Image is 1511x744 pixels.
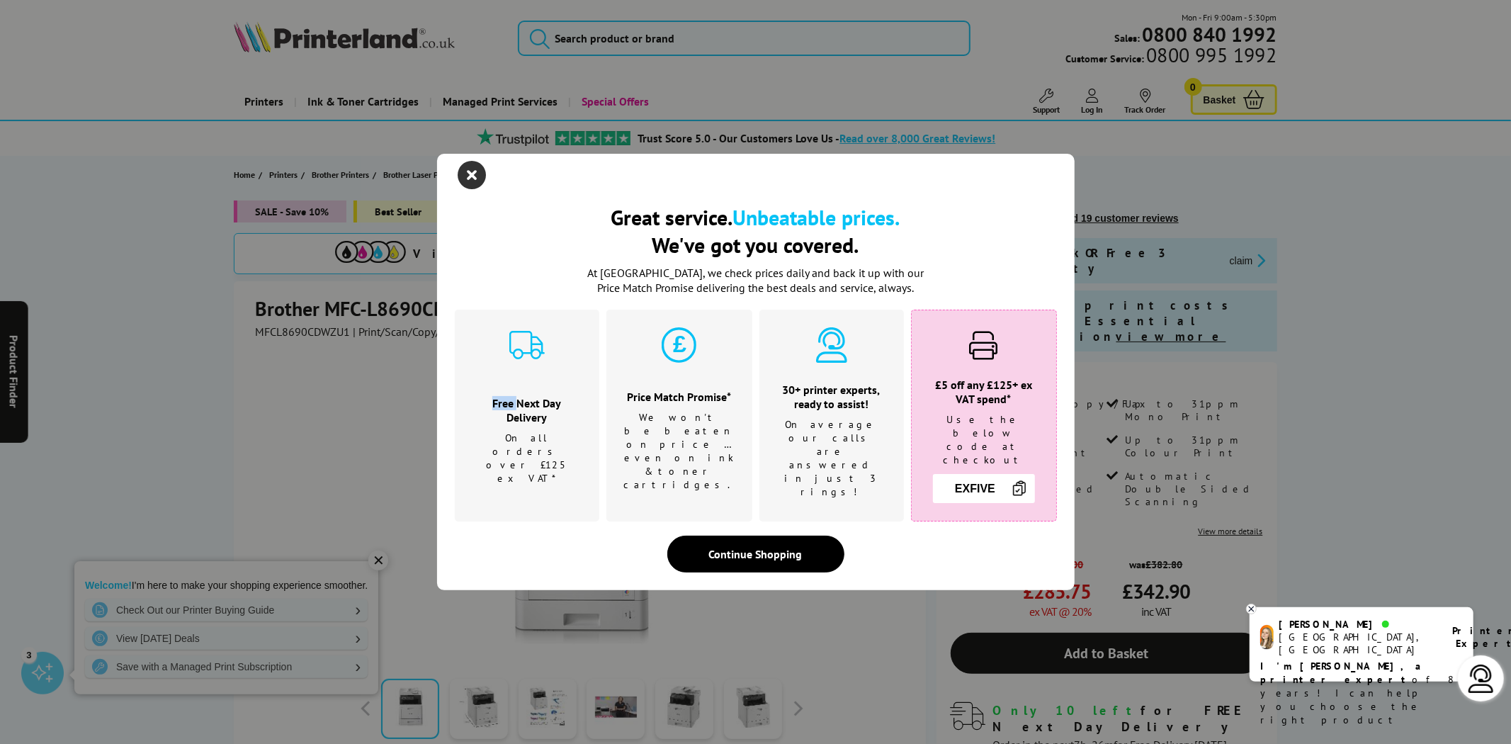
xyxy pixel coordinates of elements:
p: Use the below code at checkout [929,413,1039,467]
img: expert-cyan.svg [814,327,849,363]
img: user-headset-light.svg [1467,665,1495,693]
b: Unbeatable prices. [733,203,900,231]
p: On average our calls are answered in just 3 rings! [777,418,886,499]
img: Copy Icon [1011,480,1028,497]
button: close modal [462,164,483,186]
p: of 8 years! I can help you choose the right product [1260,660,1463,727]
img: price-promise-cyan.svg [662,327,697,363]
h3: Free Next Day Delivery [472,396,582,424]
p: On all orders over £125 ex VAT* [472,432,582,485]
h3: Price Match Promise* [624,390,735,404]
p: We won't be beaten on price …even on ink & toner cartridges. [624,411,735,492]
img: delivery-cyan.svg [509,327,545,363]
div: [PERSON_NAME] [1279,618,1434,631]
div: Continue Shopping [667,536,844,573]
img: amy-livechat.png [1260,625,1274,650]
div: [GEOGRAPHIC_DATA], [GEOGRAPHIC_DATA] [1279,631,1434,656]
h2: Great service. We've got you covered. [455,203,1057,259]
h3: £5 off any £125+ ex VAT spend* [929,378,1039,406]
b: I'm [PERSON_NAME], a printer expert [1260,660,1425,686]
p: At [GEOGRAPHIC_DATA], we check prices daily and back it up with our Price Match Promise deliverin... [579,266,933,295]
h3: 30+ printer experts, ready to assist! [777,383,886,411]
